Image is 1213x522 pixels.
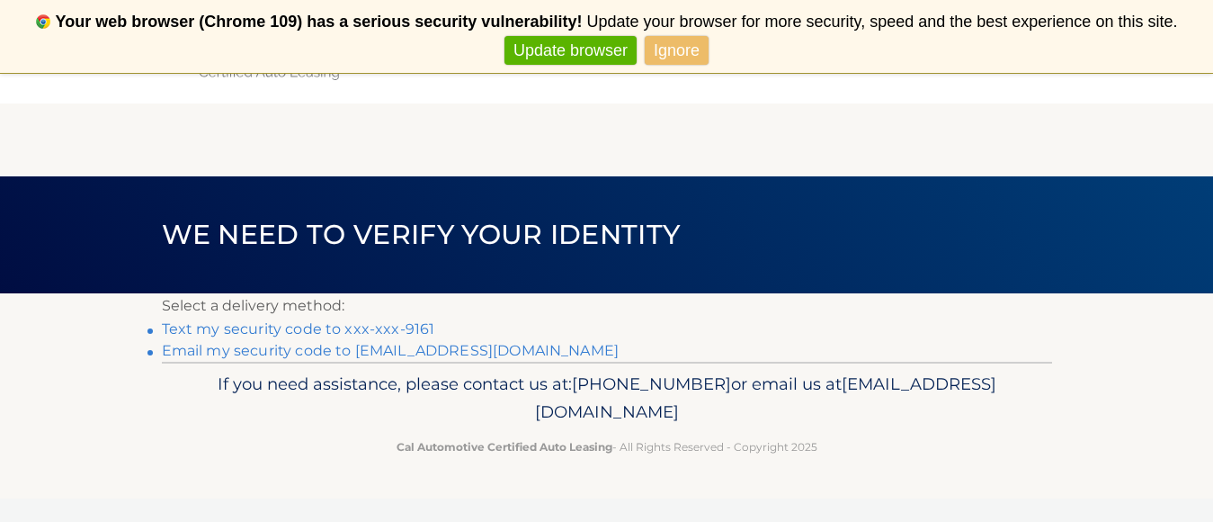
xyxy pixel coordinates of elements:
span: We need to verify your identity [162,218,681,251]
p: If you need assistance, please contact us at: or email us at [174,370,1040,427]
a: Text my security code to xxx-xxx-9161 [162,320,435,337]
span: [PHONE_NUMBER] [572,373,731,394]
a: Update browser [504,36,637,66]
strong: Cal Automotive Certified Auto Leasing [397,440,612,454]
b: Your web browser (Chrome 109) has a serious security vulnerability! [56,13,583,31]
span: Update your browser for more security, speed and the best experience on this site. [586,13,1177,31]
a: Email my security code to [EMAIL_ADDRESS][DOMAIN_NAME] [162,342,620,359]
p: - All Rights Reserved - Copyright 2025 [174,437,1040,456]
a: Ignore [645,36,709,66]
p: Select a delivery method: [162,293,1052,319]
